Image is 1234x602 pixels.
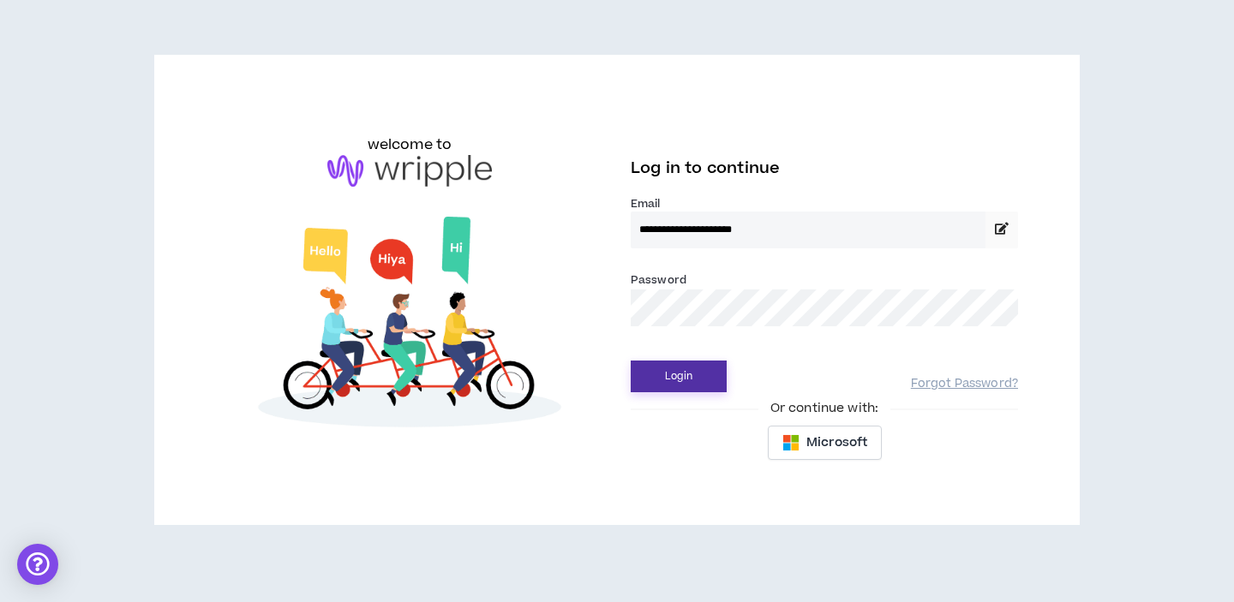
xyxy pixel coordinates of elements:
label: Password [631,272,686,288]
img: Welcome to Wripple [216,204,603,445]
img: logo-brand.png [327,155,492,188]
a: Forgot Password? [911,376,1018,392]
div: Open Intercom Messenger [17,544,58,585]
h6: welcome to [368,134,452,155]
span: Log in to continue [631,158,780,179]
span: Or continue with: [758,399,890,418]
label: Email [631,196,1018,212]
button: Microsoft [768,426,882,460]
button: Login [631,361,727,392]
span: Microsoft [806,433,867,452]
